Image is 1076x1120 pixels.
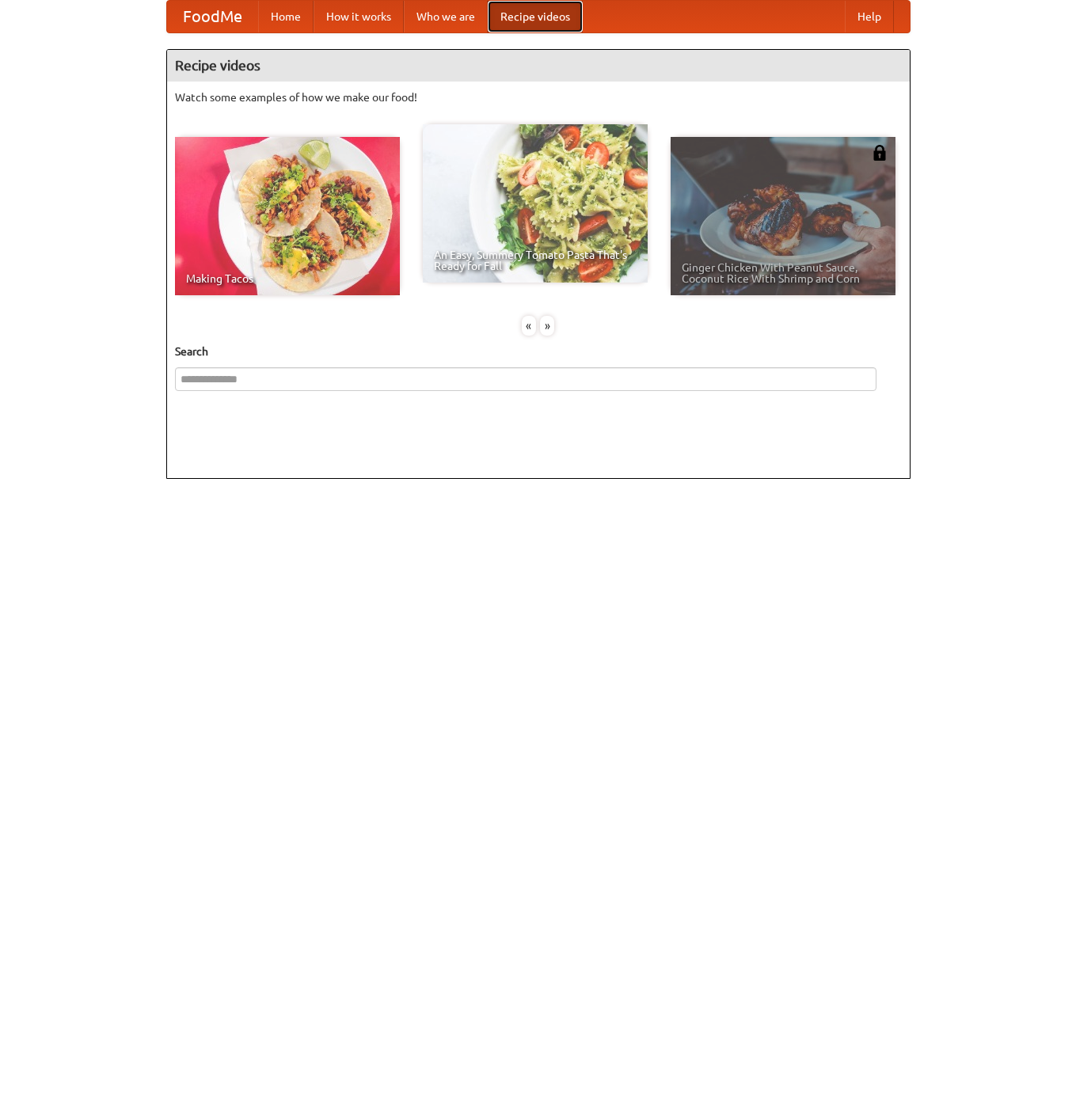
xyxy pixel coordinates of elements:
a: Recipe videos [488,1,583,32]
span: An Easy, Summery Tomato Pasta That's Ready for Fall [434,249,637,271]
a: Help [845,1,894,32]
a: Home [258,1,314,32]
p: Watch some examples of how we make our food! [175,89,902,105]
a: Making Tacos [175,137,400,295]
a: FoodMe [167,1,258,32]
span: Making Tacos [186,273,389,284]
h4: Recipe videos [167,50,910,82]
a: Who we are [404,1,488,32]
a: An Easy, Summery Tomato Pasta That's Ready for Fall [423,124,648,283]
div: » [540,316,554,336]
div: « [522,316,536,336]
h5: Search [175,344,902,359]
img: 483408.png [872,145,888,161]
a: How it works [314,1,404,32]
